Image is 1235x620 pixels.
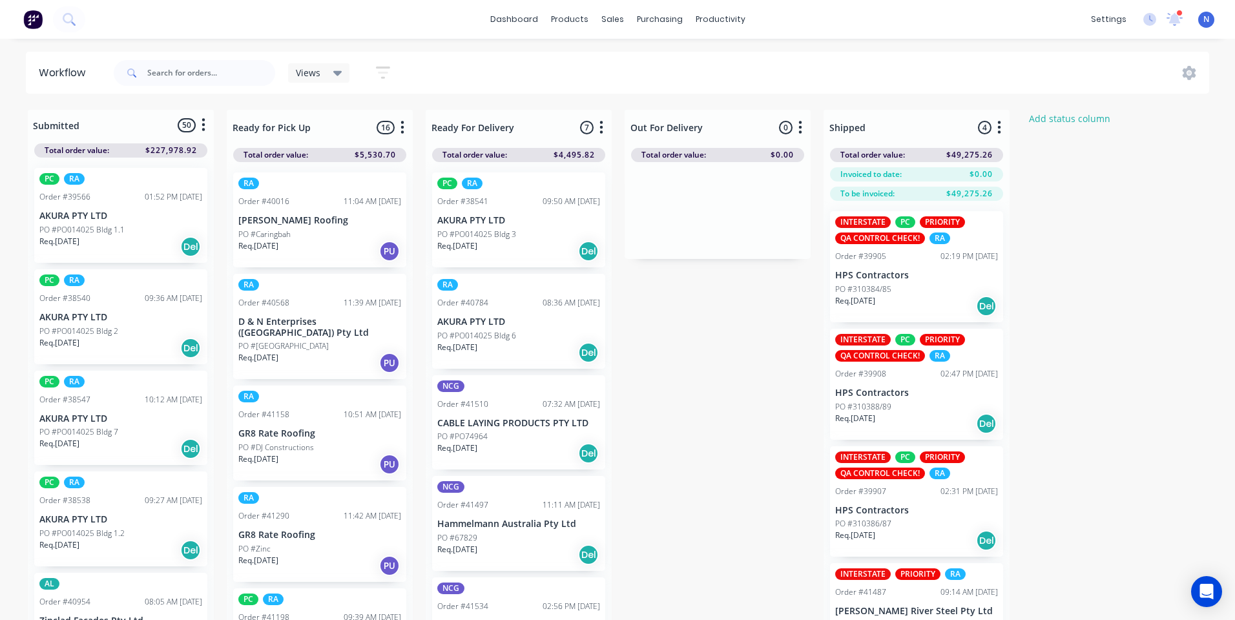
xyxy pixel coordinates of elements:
div: Order #39907 [835,486,886,497]
div: Order #38538 [39,495,90,506]
div: PCRAOrder #3853809:27 AM [DATE]AKURA PTY LTDPO #PO014025 Bldg 1.2Req.[DATE]Del [34,471,207,566]
div: Del [180,439,201,459]
div: PU [379,241,400,262]
button: Add status column [1022,110,1117,127]
div: PU [379,353,400,373]
div: 09:50 AM [DATE] [543,196,600,207]
div: RAOrder #4001611:04 AM [DATE][PERSON_NAME] RoofingPO #CaringbahReq.[DATE]PU [233,172,406,267]
p: Req. [DATE] [39,337,79,349]
div: Order #40784 [437,297,488,309]
p: AKURA PTY LTD [437,215,600,226]
p: Req. [DATE] [437,240,477,252]
div: RAOrder #4129011:42 AM [DATE]GR8 Rate RoofingPO #ZincReq.[DATE]PU [233,487,406,582]
div: INTERSTATE [835,334,891,346]
p: Req. [DATE] [835,530,875,541]
div: settings [1085,10,1133,29]
div: PC [39,376,59,387]
div: RA [238,492,259,504]
span: Views [296,66,320,79]
p: D & N Enterprises ([GEOGRAPHIC_DATA]) Pty Ltd [238,316,401,338]
p: CABLE LAYING PRODUCTS PTY LTD [437,418,600,429]
p: PO #310388/89 [835,401,891,413]
div: PCRAOrder #3854009:36 AM [DATE]AKURA PTY LTDPO #PO014025 Bldg 2Req.[DATE]Del [34,269,207,364]
div: 10:12 AM [DATE] [145,394,202,406]
div: 01:52 PM [DATE] [145,191,202,203]
p: Req. [DATE] [238,352,278,364]
div: NCGOrder #4149711:11 AM [DATE]Hammelmann Australia Pty LtdPO #67829Req.[DATE]Del [432,476,605,571]
span: Total order value: [45,145,109,156]
div: QA CONTROL CHECK! [835,350,925,362]
span: $4,495.82 [554,149,595,161]
div: QA CONTROL CHECK! [835,468,925,479]
p: HPS Contractors [835,505,998,516]
div: RAOrder #4078408:36 AM [DATE]AKURA PTY LTDPO #PO014025 Bldg 6Req.[DATE]Del [432,274,605,369]
div: 02:56 PM [DATE] [543,601,600,612]
span: $49,275.26 [946,188,993,200]
div: PU [379,555,400,576]
p: Req. [DATE] [437,442,477,454]
div: RA [437,279,458,291]
p: PO #PO014025 Bldg 7 [39,426,118,438]
div: 09:14 AM [DATE] [940,586,998,598]
div: Order #41487 [835,586,886,598]
div: Order #38540 [39,293,90,304]
p: Req. [DATE] [835,413,875,424]
div: RA [64,477,85,488]
div: 09:36 AM [DATE] [145,293,202,304]
div: RA [64,173,85,185]
p: PO #PO014025 Bldg 3 [437,229,516,240]
input: Search for orders... [147,60,275,86]
p: PO #PO014025 Bldg 1.1 [39,224,125,236]
div: 11:39 AM [DATE] [344,297,401,309]
div: PCRAOrder #3956601:52 PM [DATE]AKURA PTY LTDPO #PO014025 Bldg 1.1Req.[DATE]Del [34,168,207,263]
div: INTERSTATE [835,451,891,463]
span: Invoiced to date: [840,169,902,180]
div: PC [39,173,59,185]
p: PO #[GEOGRAPHIC_DATA] [238,340,329,352]
p: AKURA PTY LTD [39,514,202,525]
div: 11:04 AM [DATE] [344,196,401,207]
div: PC [437,178,457,189]
span: $5,530.70 [355,149,396,161]
span: Total order value: [641,149,706,161]
div: INTERSTATEPCPRIORITYQA CONTROL CHECK!RAOrder #3990502:19 PM [DATE]HPS ContractorsPO #310384/85Req... [830,211,1003,322]
p: PO #PO014025 Bldg 1.2 [39,528,125,539]
div: Order #41158 [238,409,289,420]
p: PO #67829 [437,532,477,544]
p: PO #310384/85 [835,284,891,295]
div: INTERSTATEPCPRIORITYQA CONTROL CHECK!RAOrder #3990802:47 PM [DATE]HPS ContractorsPO #310388/89Req... [830,329,1003,440]
p: HPS Contractors [835,387,998,398]
div: Open Intercom Messenger [1191,576,1222,607]
div: RAOrder #4115810:51 AM [DATE]GR8 Rate RoofingPO #DJ ConstructionsReq.[DATE]PU [233,386,406,480]
p: PO #PO014025 Bldg 6 [437,330,516,342]
div: 08:36 AM [DATE] [543,297,600,309]
div: RA [945,568,966,580]
div: RAOrder #4056811:39 AM [DATE]D & N Enterprises ([GEOGRAPHIC_DATA]) Pty LtdPO #[GEOGRAPHIC_DATA]Re... [233,274,406,380]
p: GR8 Rate Roofing [238,530,401,541]
span: N [1203,14,1209,25]
div: PCRAOrder #3854710:12 AM [DATE]AKURA PTY LTDPO #PO014025 Bldg 7Req.[DATE]Del [34,371,207,466]
div: RA [238,279,259,291]
div: NCG [437,583,464,594]
div: RA [929,350,950,362]
div: Order #39566 [39,191,90,203]
p: PO #310386/87 [835,518,891,530]
div: RA [238,391,259,402]
div: Del [578,443,599,464]
div: 11:11 AM [DATE] [543,499,600,511]
div: RA [64,274,85,286]
div: 11:42 AM [DATE] [344,510,401,522]
img: Factory [23,10,43,29]
p: Req. [DATE] [39,438,79,449]
div: Del [180,540,201,561]
div: NCG [437,481,464,493]
p: Req. [DATE] [437,342,477,353]
p: PO #Zinc [238,543,271,555]
div: Del [578,342,599,363]
div: purchasing [630,10,689,29]
div: Order #41497 [437,499,488,511]
div: PU [379,454,400,475]
div: NCG [437,380,464,392]
span: Total order value: [442,149,507,161]
div: Order #40568 [238,297,289,309]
